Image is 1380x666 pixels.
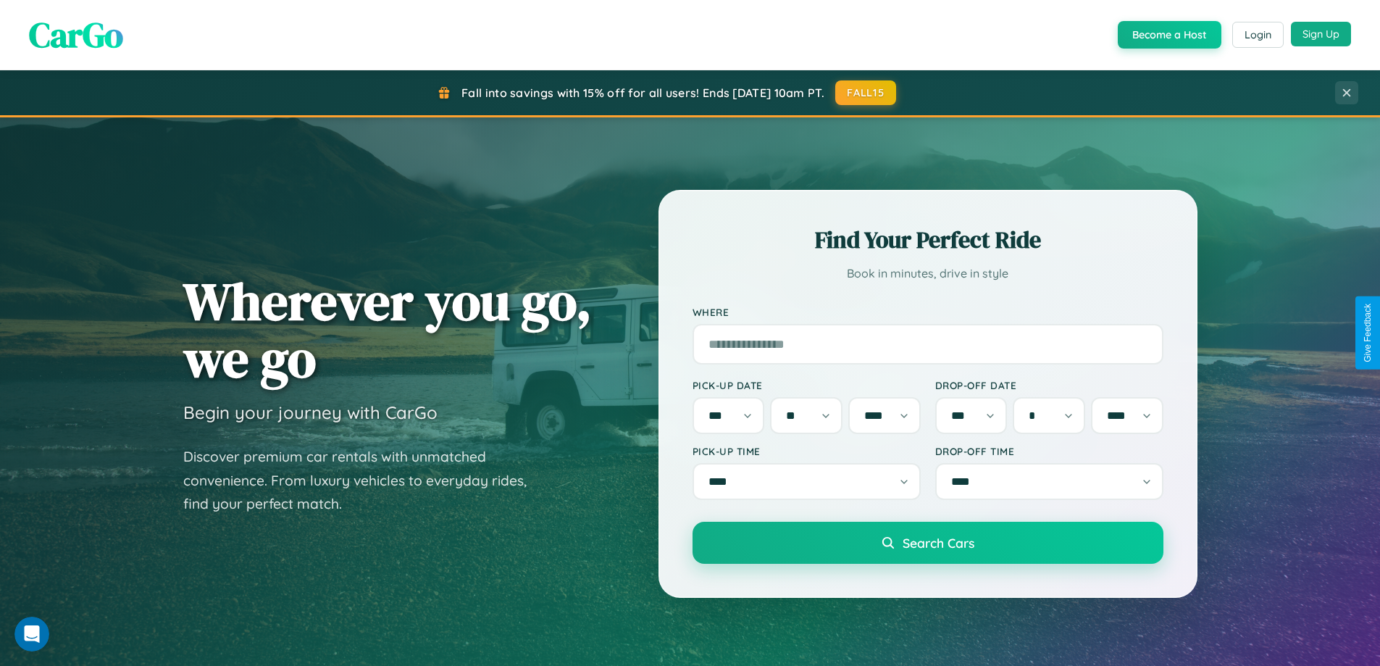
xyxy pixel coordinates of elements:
label: Pick-up Time [693,445,921,457]
label: Pick-up Date [693,379,921,391]
span: CarGo [29,11,123,59]
span: Search Cars [903,535,974,551]
h3: Begin your journey with CarGo [183,401,438,423]
button: Become a Host [1118,21,1221,49]
button: Login [1232,22,1284,48]
h2: Find Your Perfect Ride [693,224,1163,256]
span: Fall into savings with 15% off for all users! Ends [DATE] 10am PT. [461,86,824,100]
label: Drop-off Time [935,445,1163,457]
label: Drop-off Date [935,379,1163,391]
h1: Wherever you go, we go [183,272,592,387]
iframe: Intercom live chat [14,617,49,652]
button: Search Cars [693,522,1163,564]
button: FALL15 [835,80,896,105]
p: Discover premium car rentals with unmatched convenience. From luxury vehicles to everyday rides, ... [183,445,545,516]
button: Sign Up [1291,22,1351,46]
p: Book in minutes, drive in style [693,263,1163,284]
label: Where [693,306,1163,318]
div: Give Feedback [1363,304,1373,362]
